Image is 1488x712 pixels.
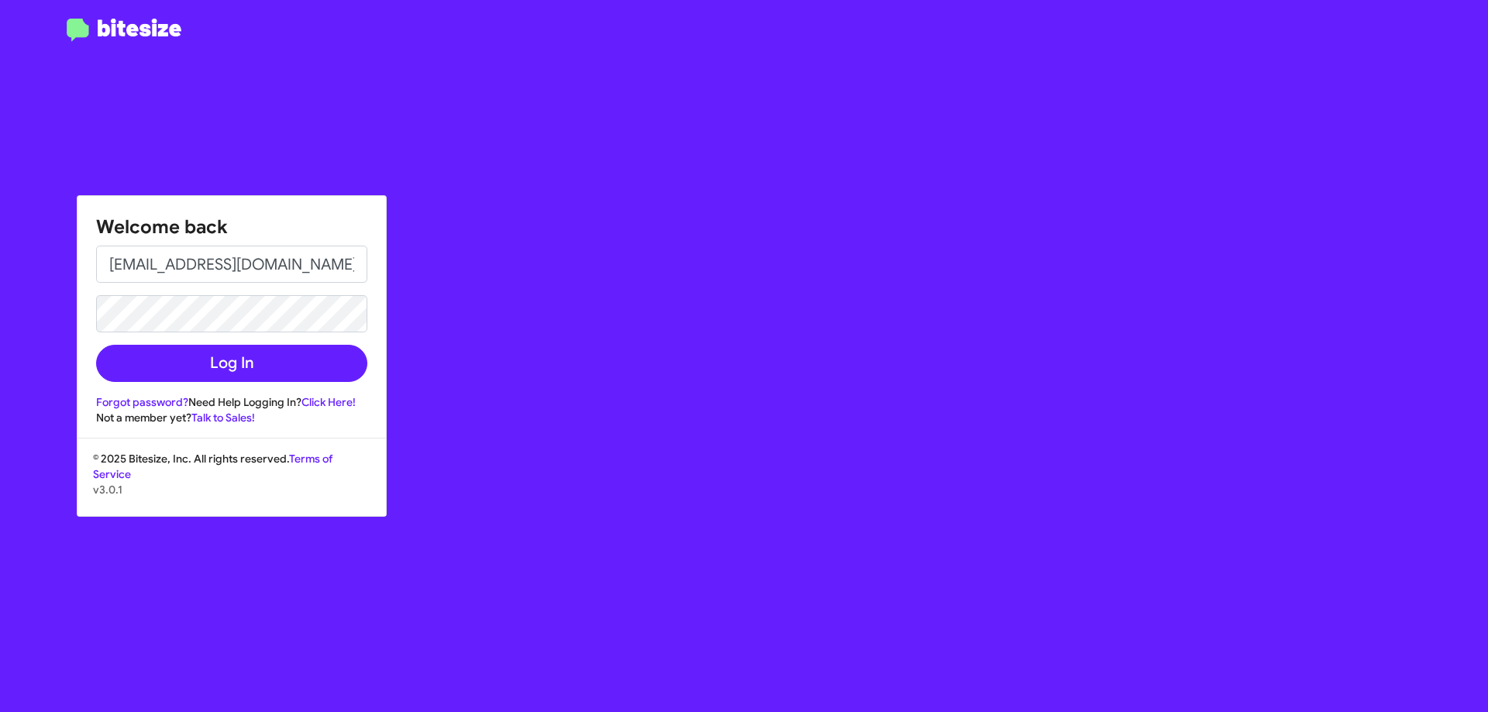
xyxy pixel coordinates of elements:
[77,451,386,516] div: © 2025 Bitesize, Inc. All rights reserved.
[96,215,367,239] h1: Welcome back
[96,395,188,409] a: Forgot password?
[96,345,367,382] button: Log In
[301,395,356,409] a: Click Here!
[93,482,370,497] p: v3.0.1
[96,246,367,283] input: Email address
[191,411,255,425] a: Talk to Sales!
[96,394,367,410] div: Need Help Logging In?
[96,410,367,425] div: Not a member yet?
